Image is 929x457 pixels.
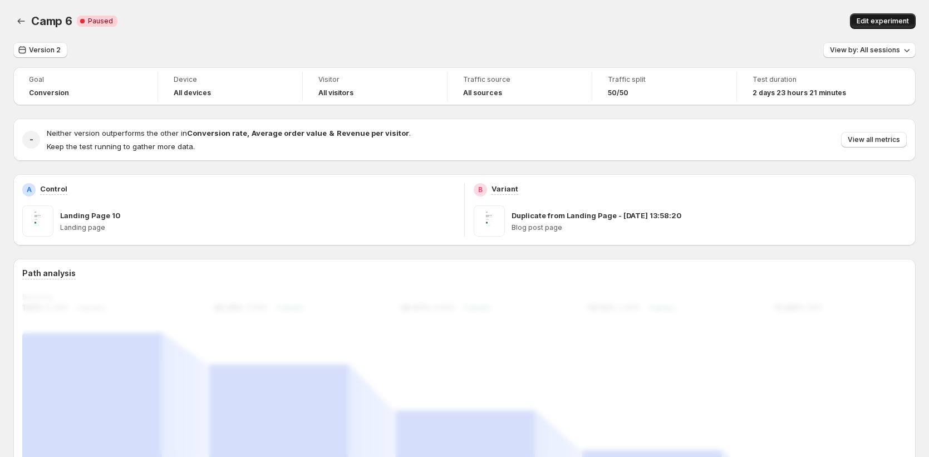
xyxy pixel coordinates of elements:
span: Goal [29,75,142,84]
strong: Revenue per visitor [337,129,409,137]
span: 2 days 23 hours 21 minutes [753,89,846,97]
button: Edit experiment [850,13,916,29]
a: Traffic sourceAll sources [463,74,576,99]
h4: All devices [174,89,211,97]
a: VisitorAll visitors [318,74,431,99]
span: Device [174,75,287,84]
h4: All sources [463,89,502,97]
h4: All visitors [318,89,353,97]
span: Edit experiment [857,17,909,26]
span: 50/50 [608,89,628,97]
p: Duplicate from Landing Page - [DATE] 13:58:20 [512,210,681,221]
span: Keep the test running to gather more data. [47,142,195,151]
a: Test duration2 days 23 hours 21 minutes [753,74,866,99]
a: Traffic split50/50 [608,74,721,99]
p: Blog post page [512,223,907,232]
span: View by: All sessions [830,46,900,55]
span: Test duration [753,75,866,84]
h2: A [27,185,32,194]
span: Paused [88,17,113,26]
button: View by: All sessions [823,42,916,58]
h2: B [478,185,483,194]
button: View all metrics [841,132,907,148]
h3: Path analysis [22,268,76,279]
img: Landing Page 10 [22,205,53,237]
span: Camp 6 [31,14,72,28]
span: View all metrics [848,135,900,144]
span: Visitor [318,75,431,84]
a: DeviceAll devices [174,74,287,99]
span: Conversion [29,89,69,97]
span: Neither version outperforms the other in . [47,129,411,137]
img: Duplicate from Landing Page - Sep 11, 13:58:20 [474,205,505,237]
strong: , [247,129,249,137]
p: Variant [491,183,518,194]
strong: Average order value [252,129,327,137]
button: Version 2 [13,42,67,58]
p: Control [40,183,67,194]
button: Back [13,13,29,29]
span: Traffic split [608,75,721,84]
strong: & [329,129,335,137]
span: Traffic source [463,75,576,84]
a: GoalConversion [29,74,142,99]
strong: Conversion rate [187,129,247,137]
p: Landing Page 10 [60,210,120,221]
h2: - [30,134,33,145]
p: Landing page [60,223,455,232]
span: Version 2 [29,46,61,55]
